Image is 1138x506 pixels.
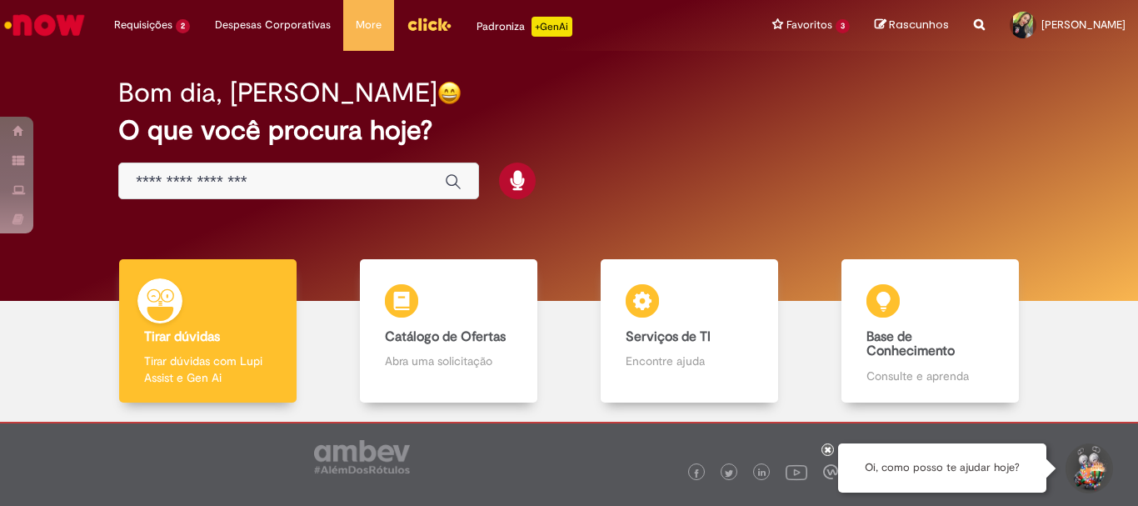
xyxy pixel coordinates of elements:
h2: Bom dia, [PERSON_NAME] [118,78,437,108]
img: happy-face.png [437,81,462,105]
span: 3 [836,19,850,33]
span: 2 [176,19,190,33]
img: logo_footer_facebook.png [692,469,701,478]
div: Padroniza [477,17,572,37]
a: Catálogo de Ofertas Abra uma solicitação [328,259,569,403]
b: Serviços de TI [626,328,711,345]
span: Despesas Corporativas [215,17,331,33]
img: logo_footer_twitter.png [725,469,733,478]
span: More [356,17,382,33]
p: Tirar dúvidas com Lupi Assist e Gen Ai [144,353,271,386]
span: Favoritos [786,17,832,33]
a: Base de Conhecimento Consulte e aprenda [810,259,1051,403]
img: ServiceNow [2,8,87,42]
h2: O que você procura hoje? [118,116,1020,145]
p: Abra uma solicitação [385,353,512,369]
span: Rascunhos [889,17,949,33]
p: Consulte e aprenda [866,368,993,384]
img: logo_footer_workplace.png [823,464,838,479]
p: Encontre ajuda [626,353,752,369]
a: Tirar dúvidas Tirar dúvidas com Lupi Assist e Gen Ai [87,259,328,403]
div: Oi, como posso te ajudar hoje? [838,443,1046,493]
span: [PERSON_NAME] [1041,18,1126,32]
img: click_logo_yellow_360x200.png [407,12,452,37]
b: Tirar dúvidas [144,328,220,345]
a: Serviços de TI Encontre ajuda [569,259,810,403]
b: Base de Conhecimento [866,328,955,360]
p: +GenAi [532,17,572,37]
a: Rascunhos [875,18,949,33]
img: logo_footer_ambev_rotulo_gray.png [314,440,410,473]
b: Catálogo de Ofertas [385,328,506,345]
img: logo_footer_youtube.png [786,461,807,483]
img: logo_footer_linkedin.png [758,468,766,478]
span: Requisições [114,17,172,33]
button: Iniciar Conversa de Suporte [1063,443,1113,493]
